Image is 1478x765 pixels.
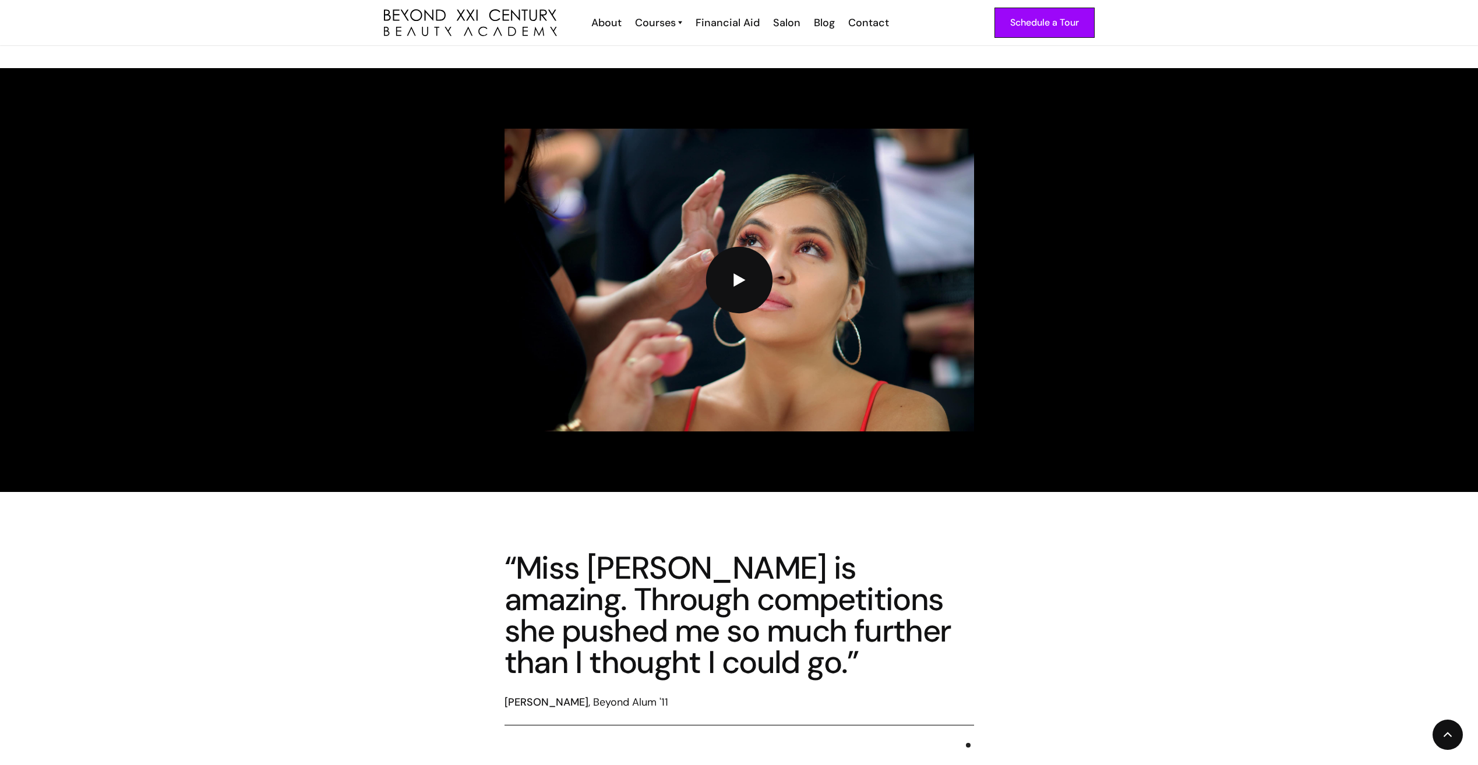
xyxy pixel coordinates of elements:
div: Blog [814,15,835,30]
img: beyond 21st century beauty academy logo [384,9,557,37]
div: Show slide 1 of 1 [966,743,971,748]
a: home [384,9,557,37]
div: Contact [848,15,889,30]
a: Financial Aid [688,15,766,30]
div: Schedule a Tour [1010,15,1079,30]
a: Blog [806,15,841,30]
div: 1 of 1 [505,552,974,725]
a: open lightbox [706,247,772,313]
img: play button [733,273,745,287]
a: Contact [841,15,895,30]
a: About [584,15,627,30]
div: Courses [635,15,676,30]
div: Salon [773,15,800,30]
div: “Miss [PERSON_NAME] is amazing. Through competitions she pushed me so much further than I thought... [505,552,974,678]
a: Courses [635,15,682,30]
div: , Beyond Alum '11 [505,695,974,710]
a: Schedule a Tour [994,8,1095,38]
div: About [591,15,622,30]
a: Salon [766,15,806,30]
span: [PERSON_NAME] [505,695,588,709]
div: Financial Aid [696,15,760,30]
img: makeup being applied [505,129,974,431]
div: carousel [505,552,974,727]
